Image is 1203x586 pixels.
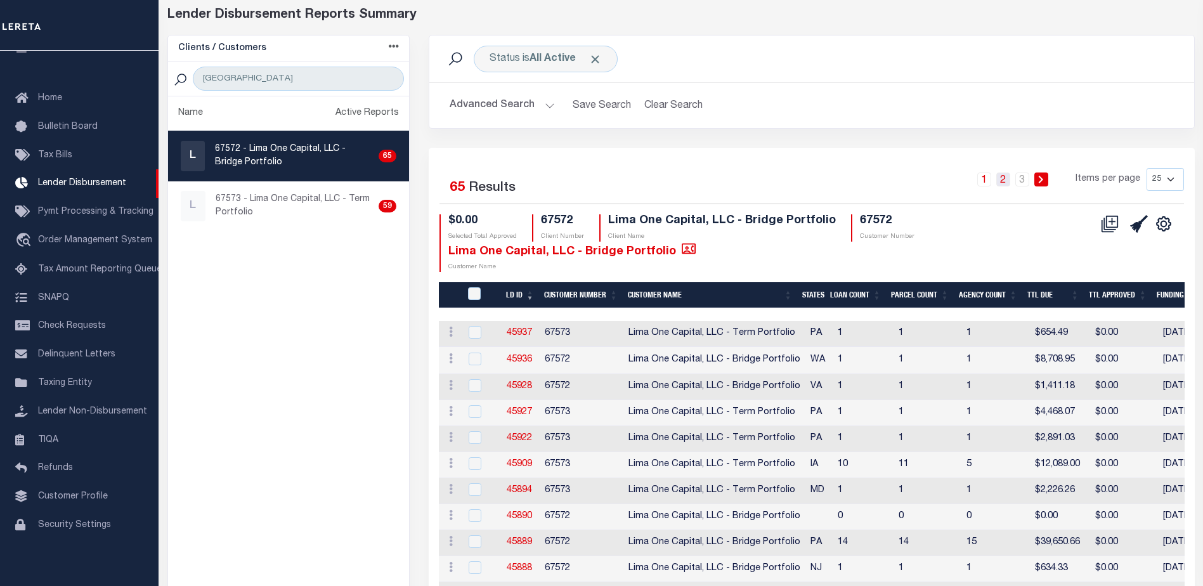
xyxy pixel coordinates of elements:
span: Refunds [38,464,73,472]
td: 1 [894,478,961,504]
td: 67573 [540,452,623,478]
td: 0 [894,504,961,530]
td: NJ [805,556,833,582]
b: All Active [530,54,576,64]
td: Lima One Capital, LLC - Bridge Portfolio [623,530,805,556]
button: Advanced Search [450,93,555,118]
div: Name [178,107,203,120]
th: Customer Number: activate to sort column ascending [539,282,623,308]
span: Click to Remove [588,53,602,66]
td: IA [805,452,833,478]
td: 1 [961,556,1030,582]
td: $8,708.95 [1030,347,1090,374]
a: 45909 [507,460,532,469]
td: Lima One Capital, LLC - Bridge Portfolio [623,347,805,374]
td: 1 [961,478,1030,504]
td: $0.00 [1090,347,1158,374]
th: Customer Name: activate to sort column ascending [623,282,797,308]
th: States [797,282,825,308]
p: Customer Number [860,232,914,242]
p: Client Name [608,232,836,242]
td: 1 [833,347,894,374]
td: 1 [961,426,1030,452]
td: 1 [833,400,894,426]
td: $0.00 [1090,556,1158,582]
td: 67573 [540,321,623,347]
td: 0 [833,504,894,530]
input: Search Customer [193,67,404,91]
td: 1 [833,478,894,504]
span: Lender Disbursement [38,179,126,188]
button: Save Search [565,93,639,118]
p: Client Number [541,232,584,242]
span: Items per page [1076,173,1140,186]
a: L67572 - Lima One Capital, LLC - Bridge Portfolio65 [168,131,410,181]
td: PA [805,530,833,556]
td: $0.00 [1030,504,1090,530]
a: 45922 [507,434,532,443]
div: Status is [474,46,618,72]
a: 45927 [507,408,532,417]
td: Lima One Capital, LLC - Term Portfolio [623,321,805,347]
td: 11 [894,452,961,478]
td: 10 [833,452,894,478]
span: Tax Amount Reporting Queue [38,265,162,274]
a: 45937 [507,329,532,337]
button: Clear Search [639,93,708,118]
td: $634.33 [1030,556,1090,582]
th: Ttl Approved: activate to sort column ascending [1084,282,1152,308]
td: PA [805,400,833,426]
td: 1 [961,347,1030,374]
span: SNAPQ [38,293,69,302]
td: $0.00 [1090,478,1158,504]
td: Lima One Capital, LLC - Term Portfolio [623,426,805,452]
h4: 67572 [541,214,584,228]
td: $0.00 [1090,426,1158,452]
td: Lima One Capital, LLC - Term Portfolio [623,452,805,478]
div: 59 [379,200,396,212]
td: 1 [894,374,961,400]
td: 5 [961,452,1030,478]
span: Tax Bills [38,151,72,160]
td: $2,226.26 [1030,478,1090,504]
td: 1 [833,426,894,452]
a: 45936 [507,355,532,364]
td: 1 [894,426,961,452]
td: 67572 [540,556,623,582]
h4: Lima One Capital, LLC - Bridge Portfolio [448,242,696,259]
i: travel_explore [15,233,36,249]
td: 1 [833,321,894,347]
a: 45889 [507,538,532,547]
td: 67572 [540,504,623,530]
p: Customer Name [448,263,696,272]
a: 3 [1015,173,1029,186]
th: Parcel Count: activate to sort column ascending [886,282,954,308]
td: 67572 [540,347,623,374]
td: $2,891.03 [1030,426,1090,452]
td: 1 [961,374,1030,400]
td: $0.00 [1090,321,1158,347]
td: $654.49 [1030,321,1090,347]
p: 67573 - Lima One Capital, LLC - Term Portfolio [216,193,374,219]
th: Ttl Due: activate to sort column ascending [1022,282,1084,308]
div: Lender Disbursement Reports Summary [167,6,1195,25]
td: PA [805,426,833,452]
td: Lima One Capital, LLC - Bridge Portfolio [623,556,805,582]
th: LD ID: activate to sort column ascending [501,282,539,308]
td: 1 [961,400,1030,426]
span: Check Requests [38,322,106,330]
div: 65 [379,150,396,162]
span: Home [38,94,62,103]
td: WA [805,347,833,374]
td: 15 [961,530,1030,556]
a: L67573 - Lima One Capital, LLC - Term Portfolio59 [168,181,410,231]
h4: Lima One Capital, LLC - Bridge Portfolio [608,214,836,228]
a: 1 [977,173,991,186]
td: 1 [894,321,961,347]
td: 1 [833,556,894,582]
a: 45888 [507,564,532,573]
td: $39,650.66 [1030,530,1090,556]
td: $12,089.00 [1030,452,1090,478]
td: MD [805,478,833,504]
td: $1,411.18 [1030,374,1090,400]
